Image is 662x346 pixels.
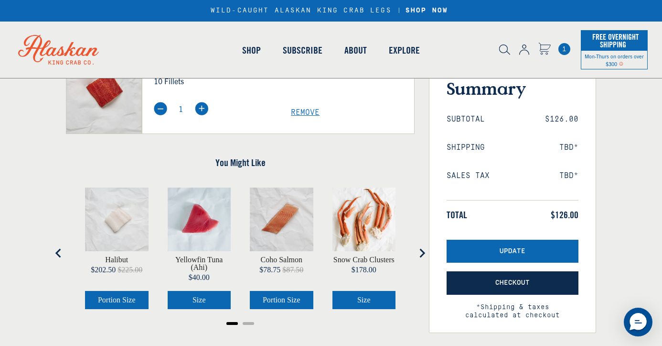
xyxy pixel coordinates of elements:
a: About [333,23,378,78]
h3: Order Summary [447,57,578,99]
span: $87.50 [282,266,303,274]
span: Subtotal [447,115,485,124]
a: View Coho Salmon [260,256,302,264]
span: $40.00 [189,273,210,281]
button: Go to page 1 [226,322,238,325]
button: Update [447,240,578,263]
div: product [323,178,406,319]
button: Go to page 2 [243,322,254,325]
span: $178.00 [352,266,376,274]
img: Yellowfin Tuna (Ahi) [168,188,231,251]
span: Mon-Thurs on orders over $300 [585,53,644,67]
span: Total [447,209,467,221]
span: Shipping Notice Icon [619,60,623,67]
span: *Shipping & taxes calculated at checkout [447,295,578,320]
a: View Yellowfin Tuna (Ahi) [168,256,231,271]
span: $126.00 [545,115,578,124]
a: Remove [291,108,414,117]
a: Cart [538,43,551,56]
button: Select Yellowfin Tuna (Ahi) size [168,291,231,309]
button: Select Snow Crab Clusters size [332,291,396,309]
div: product [75,178,158,319]
a: Cart [558,43,570,55]
span: Size [357,296,371,304]
span: $225.00 [117,266,142,274]
div: product [240,178,323,319]
button: Select Halibut portion size [85,291,149,309]
span: $126.00 [551,209,578,221]
img: Alaskan King Crab Co. logo [5,22,112,78]
span: Portion Size [263,296,300,304]
span: Checkout [495,279,530,287]
button: Checkout [447,271,578,295]
img: minus [154,102,167,115]
span: 1 [558,43,570,55]
img: Coho Salmon [250,188,313,251]
a: Shop [231,23,272,78]
span: Free Overnight Shipping [590,30,639,52]
img: Halibut [85,188,149,251]
img: plus [195,102,208,115]
h4: You Might Like [66,157,415,168]
a: View Halibut [105,256,128,264]
span: Portion Size [98,296,136,304]
img: account [519,45,529,55]
img: search [499,45,510,55]
img: Snow Crab Clusters [332,188,396,251]
a: View Snow Crab Clusters [333,256,395,264]
span: Sales Tax [447,171,490,180]
p: 10 Fillets [154,75,277,87]
div: WILD-CAUGHT ALASKAN KING CRAB LEGS | [211,7,451,15]
span: Size [192,296,206,304]
button: Go to last slide [49,244,68,263]
ul: Select a slide to show [66,319,415,326]
div: Messenger Dummy Widget [624,308,652,336]
a: Subscribe [272,23,333,78]
img: Sockeye Salmon - 10 Fillets [66,45,141,134]
button: Next slide [412,244,431,263]
button: Select Coho Salmon portion size [250,291,313,309]
div: product [158,178,241,319]
span: Update [500,247,525,256]
strong: SHOP NOW [406,7,448,14]
a: SHOP NOW [402,7,451,15]
span: Shipping [447,143,485,152]
span: $202.50 [91,266,116,274]
span: $78.75 [259,266,280,274]
a: Explore [378,23,431,78]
